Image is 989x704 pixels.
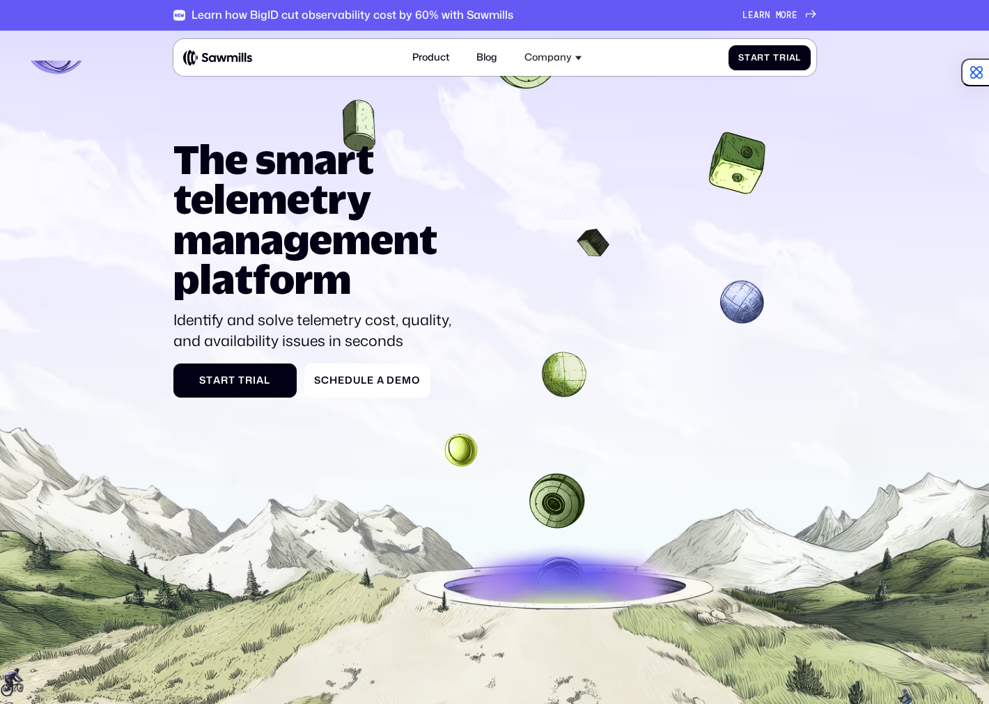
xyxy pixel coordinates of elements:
div: Company [517,45,589,71]
span: e [395,375,402,386]
span: r [757,52,764,63]
span: o [412,375,420,386]
span: c [321,375,329,386]
span: t [206,375,213,386]
span: a [256,375,264,386]
span: o [781,10,786,21]
a: StartTrial [173,363,297,398]
span: e [792,10,797,21]
span: D [387,375,395,386]
span: m [776,10,781,21]
span: a [377,375,384,386]
span: t [745,52,751,63]
div: Learn how BigID cut observability cost by 60% with Sawmills [192,8,513,22]
span: t [764,52,770,63]
h1: The smart telemetry management platform [173,139,460,299]
span: t [228,375,235,386]
span: m [402,375,412,386]
span: S [314,375,321,386]
span: a [789,52,796,63]
span: e [367,375,374,386]
span: e [748,10,754,21]
span: e [338,375,345,386]
span: l [264,375,270,386]
span: u [353,375,361,386]
span: a [751,52,758,63]
a: Blog [469,45,504,71]
span: S [738,52,745,63]
span: a [213,375,221,386]
p: Identify and solve telemetry cost, quality, and availability issues in seconds [173,310,460,352]
span: i [786,52,789,63]
div: Company [524,52,572,63]
span: T [773,52,779,63]
span: h [329,375,338,386]
span: r [786,10,792,21]
span: r [221,375,228,386]
span: i [253,375,256,386]
span: l [795,52,801,63]
span: d [345,375,353,386]
span: r [759,10,765,21]
span: r [779,52,786,63]
span: S [199,375,206,386]
span: n [765,10,770,21]
a: Learnmore [742,10,816,21]
span: r [245,375,253,386]
span: L [742,10,748,21]
span: a [754,10,759,21]
a: Product [405,45,456,71]
span: l [361,375,367,386]
a: ScheduleaDemo [304,363,430,398]
span: T [238,375,245,386]
a: StartTrial [729,45,811,70]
